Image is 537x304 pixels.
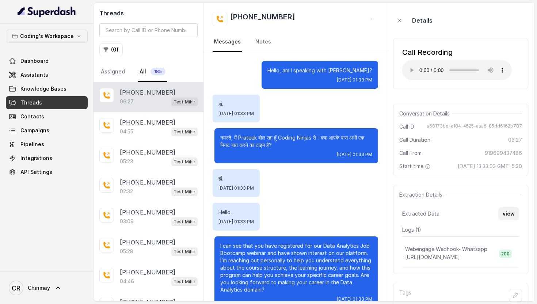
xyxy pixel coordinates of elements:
span: Start time [399,163,432,170]
span: [URL][DOMAIN_NAME] [405,254,460,260]
p: 06:27 [120,98,134,105]
p: Test Mihir [174,218,195,225]
p: 04:46 [120,278,134,285]
p: [PHONE_NUMBER] [120,268,175,277]
a: Assigned [99,62,126,82]
p: 05:28 [120,248,133,255]
p: नमस्ते, मैं Prateek बोल रहा हूँ Coding Ninjas से। क्या आपके पास अभी एक मिनट बात करने का टाइम है? [220,134,372,149]
p: 04:55 [120,128,133,135]
button: view [498,207,519,220]
p: Test Mihir [174,278,195,285]
p: [PHONE_NUMBER] [120,88,175,97]
span: [DATE] 01:33 PM [218,185,254,191]
div: Call Recording [402,47,512,57]
p: 05:23 [120,158,133,165]
p: 03:09 [120,218,134,225]
input: Search by Call ID or Phone Number [99,23,198,37]
h2: Threads [99,9,198,18]
span: [DATE] 01:33 PM [337,77,372,83]
span: Extracted Data [402,210,439,217]
a: Threads [6,96,88,109]
h2: [PHONE_NUMBER] [230,12,295,26]
span: [DATE] 13:33:03 GMT+5:30 [458,163,522,170]
p: Webengage Webhook- Whatsapp [405,246,487,253]
a: Campaigns [6,124,88,137]
a: Pipelines [6,138,88,151]
span: 919699437486 [485,149,522,157]
p: I can see that you have registered for our Data Analytics Job Bootcamp webinar and have shown int... [220,242,372,293]
a: Dashboard [6,54,88,68]
p: Test Mihir [174,98,195,106]
p: Logs ( 1 ) [402,226,519,233]
a: Chinmay [6,278,88,298]
span: a68173bd-e184-4525-aaa6-85dd6162b787 [427,123,522,130]
a: All185 [138,62,167,82]
span: [DATE] 01:33 PM [218,219,254,225]
span: Conversation Details [399,110,453,117]
img: light.svg [18,6,76,18]
a: API Settings [6,166,88,179]
a: Knowledge Bases [6,82,88,95]
nav: Tabs [99,62,198,82]
nav: Tabs [213,32,378,52]
a: Notes [254,32,273,52]
p: 02:32 [120,188,133,195]
p: Test Mihir [174,248,195,255]
p: Details [412,16,433,25]
p: हां. [218,100,254,108]
p: Test Mihir [174,158,195,166]
p: Hello, am I speaking with [PERSON_NAME]? [267,67,372,74]
span: Call From [399,149,422,157]
p: Hello. [218,209,254,216]
span: [DATE] 01:33 PM [337,152,372,157]
a: Messages [213,32,242,52]
p: [PHONE_NUMBER] [120,238,175,247]
p: [PHONE_NUMBER] [120,118,175,127]
a: Integrations [6,152,88,165]
span: [DATE] 01:33 PM [218,111,254,117]
span: 185 [151,68,165,75]
span: 06:27 [508,136,522,144]
span: Call ID [399,123,414,130]
p: हां. [218,175,254,182]
span: 200 [499,250,512,258]
p: [PHONE_NUMBER] [120,148,175,157]
p: Test Mihir [174,188,195,195]
audio: Your browser does not support the audio element. [402,60,512,80]
p: Test Mihir [174,128,195,136]
p: Coding's Workspace [20,32,74,41]
span: Extraction Details [399,191,445,198]
a: Contacts [6,110,88,123]
a: Assistants [6,68,88,81]
button: (0) [99,43,123,56]
span: Call Duration [399,136,430,144]
p: [PHONE_NUMBER] [120,208,175,217]
button: Coding's Workspace [6,30,88,43]
p: Tags [399,289,411,302]
span: [DATE] 01:33 PM [337,296,372,302]
p: [PHONE_NUMBER] [120,178,175,187]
